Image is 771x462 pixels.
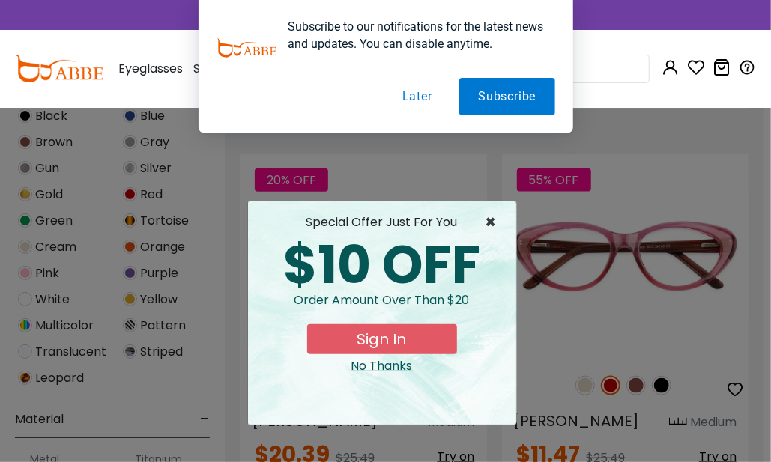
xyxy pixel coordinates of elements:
button: Later [384,78,451,115]
button: Subscribe [459,78,554,115]
div: Subscribe to our notifications for the latest news and updates. You can disable anytime. [276,18,555,52]
div: $10 OFF [260,239,504,291]
button: Sign In [307,324,457,354]
button: Close [486,213,504,231]
img: notification icon [217,18,276,78]
span: × [486,213,504,231]
div: Close [260,357,504,375]
div: Order amount over than $20 [260,291,504,324]
div: special offer just for you [260,213,504,231]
